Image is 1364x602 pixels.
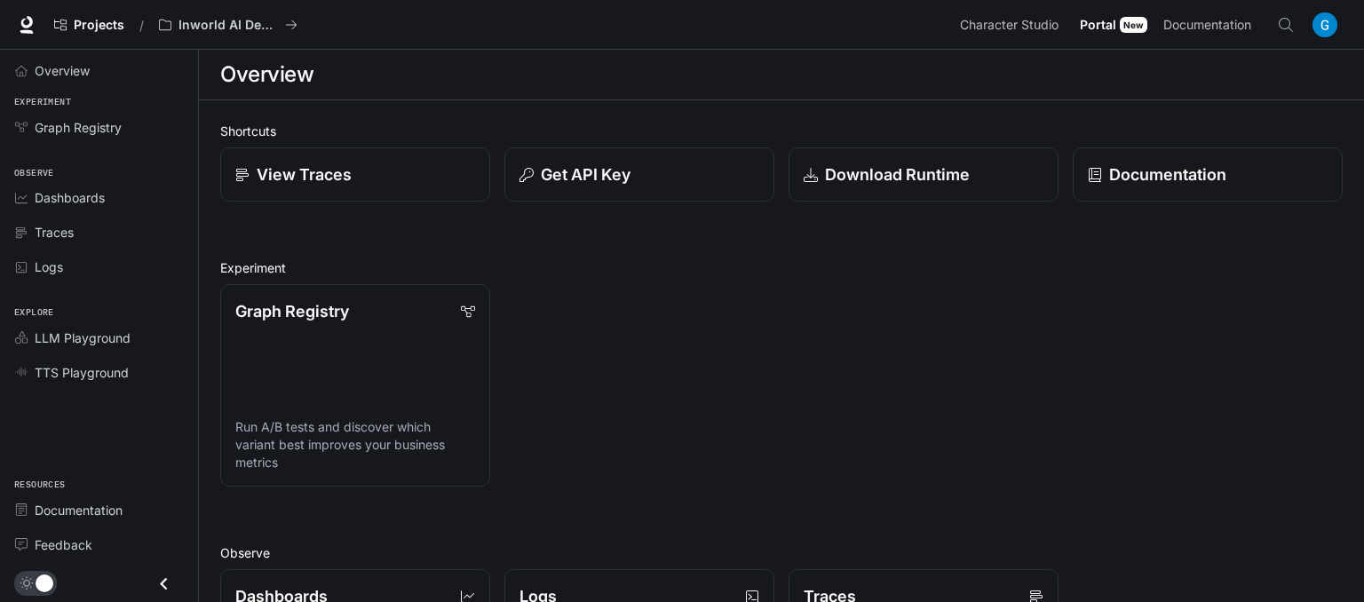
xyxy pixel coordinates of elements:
[7,529,191,560] a: Feedback
[1307,7,1343,43] button: User avatar
[257,162,352,186] p: View Traces
[178,18,278,33] p: Inworld AI Demos
[1120,17,1147,33] div: New
[1073,7,1154,43] a: PortalNew
[953,7,1071,43] a: Character Studio
[504,147,774,202] button: Get API Key
[35,363,129,382] span: TTS Playground
[144,566,184,602] button: Close drawer
[1268,7,1304,43] button: Open Command Menu
[1109,162,1226,186] p: Documentation
[235,418,475,471] p: Run A/B tests and discover which variant best improves your business metrics
[220,258,1343,277] h2: Experiment
[7,495,191,526] a: Documentation
[1073,147,1343,202] a: Documentation
[7,322,191,353] a: LLM Playground
[789,147,1059,202] a: Download Runtime
[7,357,191,388] a: TTS Playground
[35,61,90,80] span: Overview
[35,223,74,242] span: Traces
[35,118,122,137] span: Graph Registry
[7,112,191,143] a: Graph Registry
[151,7,305,43] button: All workspaces
[36,573,53,592] span: Dark mode toggle
[35,257,63,276] span: Logs
[74,18,124,33] span: Projects
[35,188,105,207] span: Dashboards
[35,501,123,519] span: Documentation
[235,299,349,323] p: Graph Registry
[7,251,191,282] a: Logs
[1156,7,1265,43] a: Documentation
[220,57,313,92] h1: Overview
[132,16,151,35] div: /
[7,55,191,86] a: Overview
[541,162,630,186] p: Get API Key
[7,217,191,248] a: Traces
[35,329,131,347] span: LLM Playground
[220,284,490,487] a: Graph RegistryRun A/B tests and discover which variant best improves your business metrics
[220,122,1343,140] h2: Shortcuts
[825,162,970,186] p: Download Runtime
[1312,12,1337,37] img: User avatar
[1163,14,1251,36] span: Documentation
[7,182,191,213] a: Dashboards
[1080,14,1116,36] span: Portal
[35,535,92,554] span: Feedback
[220,147,490,202] a: View Traces
[46,7,132,43] a: Go to projects
[960,14,1059,36] span: Character Studio
[220,543,1343,562] h2: Observe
